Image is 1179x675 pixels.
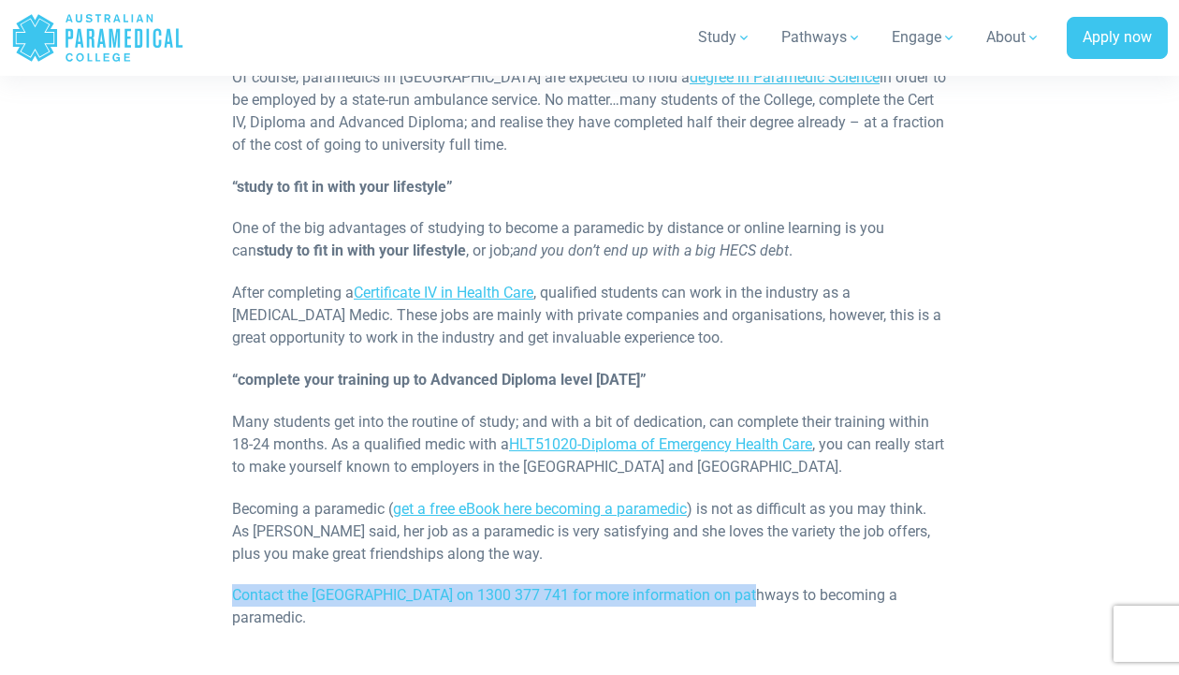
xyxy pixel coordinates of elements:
[232,498,947,565] p: Becoming a paramedic ( ) is not as difficult as you may think. As [PERSON_NAME] said, her job as ...
[232,66,947,156] p: Of course, paramedics in [GEOGRAPHIC_DATA] are expected to hold a in order to be employed by a st...
[393,500,687,518] a: get a free eBook here becoming a paramedic
[1067,17,1168,60] a: Apply now
[256,242,466,259] strong: study to fit in with your lifestyle
[232,282,947,349] p: After completing a , qualified students can work in the industry as a [MEDICAL_DATA] Medic. These...
[232,371,647,389] strong: “complete your training up to Advanced Diploma level [DATE]”
[354,284,533,301] a: Certificate IV in Health Care
[513,242,789,259] em: and you don’t end up with a big HECS debt
[232,584,947,629] p: Contact the [GEOGRAPHIC_DATA] on 1300 377 741 for more information on pathways to becoming a para...
[509,435,812,453] a: HLT51020-Diploma of Emergency Health Care
[232,178,453,196] strong: “study to fit in with your lifestyle”
[687,11,763,64] a: Study
[975,11,1052,64] a: About
[881,11,968,64] a: Engage
[690,68,880,86] a: degree in Paramedic Science
[770,11,873,64] a: Pathways
[232,411,947,478] p: Many students get into the routine of study; and with a bit of dedication, can complete their tra...
[232,217,947,262] p: One of the big advantages of studying to become a paramedic by distance or online learning is you...
[11,7,184,68] a: Australian Paramedical College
